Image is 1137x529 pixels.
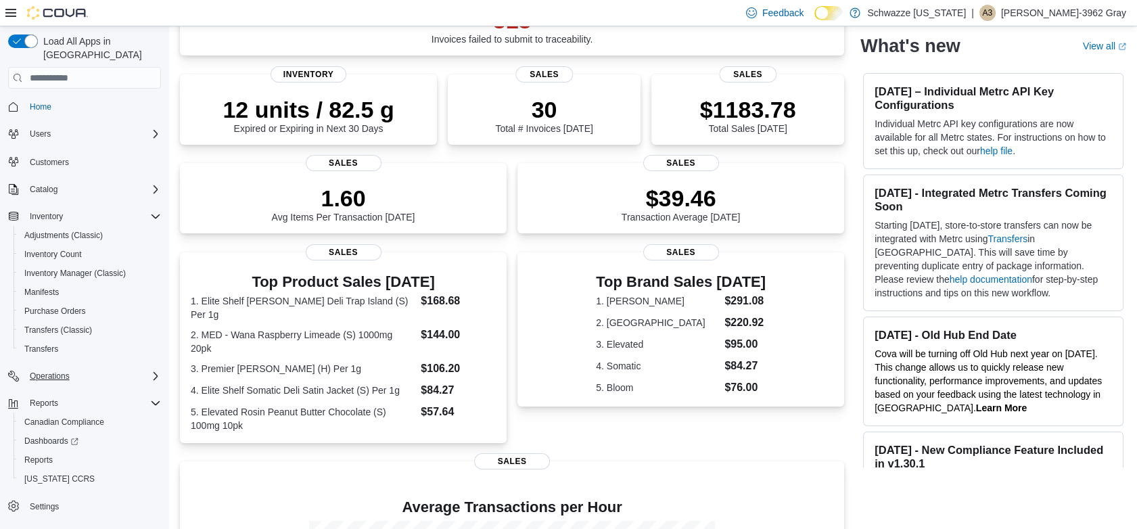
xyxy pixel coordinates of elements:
[24,455,53,465] span: Reports
[24,153,161,170] span: Customers
[875,443,1112,470] h3: [DATE] - New Compliance Feature Included in v1.30.1
[223,96,394,123] p: 12 units / 82.5 g
[421,293,496,309] dd: $168.68
[495,96,593,134] div: Total # Invoices [DATE]
[19,303,161,319] span: Purchase Orders
[3,497,166,516] button: Settings
[271,66,346,83] span: Inventory
[24,181,161,198] span: Catalog
[875,328,1112,342] h3: [DATE] - Old Hub End Date
[14,302,166,321] button: Purchase Orders
[24,395,64,411] button: Reports
[191,362,415,375] dt: 3. Premier [PERSON_NAME] (H) Per 1g
[24,126,56,142] button: Users
[38,34,161,62] span: Load All Apps in [GEOGRAPHIC_DATA]
[30,101,51,112] span: Home
[24,436,78,446] span: Dashboards
[19,265,131,281] a: Inventory Manager (Classic)
[875,85,1112,112] h3: [DATE] – Individual Metrc API Key Configurations
[19,414,110,430] a: Canadian Compliance
[421,382,496,398] dd: $84.27
[14,340,166,359] button: Transfers
[30,398,58,409] span: Reports
[596,274,766,290] h3: Top Brand Sales [DATE]
[19,471,100,487] a: [US_STATE] CCRS
[515,66,574,83] span: Sales
[24,208,161,225] span: Inventory
[27,6,88,20] img: Cova
[30,371,70,382] span: Operations
[306,155,381,171] span: Sales
[875,186,1112,213] h3: [DATE] - Integrated Metrc Transfers Coming Soon
[24,499,64,515] a: Settings
[24,368,75,384] button: Operations
[867,5,966,21] p: Schwazze [US_STATE]
[3,207,166,226] button: Inventory
[24,126,161,142] span: Users
[19,227,108,244] a: Adjustments (Classic)
[700,96,796,123] p: $1183.78
[24,306,86,317] span: Purchase Orders
[24,181,63,198] button: Catalog
[24,344,58,354] span: Transfers
[24,230,103,241] span: Adjustments (Classic)
[24,474,95,484] span: [US_STATE] CCRS
[495,96,593,123] p: 30
[3,152,166,171] button: Customers
[719,66,777,83] span: Sales
[14,469,166,488] button: [US_STATE] CCRS
[24,395,161,411] span: Reports
[979,5,996,21] div: Alfred-3962 Gray
[19,265,161,281] span: Inventory Manager (Classic)
[3,394,166,413] button: Reports
[191,384,415,397] dt: 4. Elite Shelf Somatic Deli Satin Jacket (S) Per 1g
[24,368,161,384] span: Operations
[596,294,719,308] dt: 1. [PERSON_NAME]
[622,185,741,212] p: $39.46
[724,293,766,309] dd: $291.08
[223,96,394,134] div: Expired or Expiring in Next 30 Days
[24,154,74,170] a: Customers
[971,5,974,21] p: |
[19,414,161,430] span: Canadian Compliance
[19,452,58,468] a: Reports
[860,35,960,57] h2: What's new
[643,244,719,260] span: Sales
[622,185,741,223] div: Transaction Average [DATE]
[724,336,766,352] dd: $95.00
[19,452,161,468] span: Reports
[724,358,766,374] dd: $84.27
[976,402,1027,413] a: Learn More
[14,226,166,245] button: Adjustments (Classic)
[19,322,97,338] a: Transfers (Classic)
[24,287,59,298] span: Manifests
[3,180,166,199] button: Catalog
[24,498,161,515] span: Settings
[24,98,161,115] span: Home
[14,413,166,432] button: Canadian Compliance
[3,367,166,386] button: Operations
[272,185,415,223] div: Avg Items Per Transaction [DATE]
[19,341,64,357] a: Transfers
[875,348,1102,413] span: Cova will be turning off Old Hub next year on [DATE]. This change allows us to quickly release ne...
[950,274,1032,285] a: help documentation
[191,499,833,515] h4: Average Transactions per Hour
[762,6,804,20] span: Feedback
[724,379,766,396] dd: $76.00
[24,99,57,115] a: Home
[19,471,161,487] span: Washington CCRS
[814,6,843,20] input: Dark Mode
[3,124,166,143] button: Users
[596,359,719,373] dt: 4. Somatic
[30,501,59,512] span: Settings
[724,315,766,331] dd: $220.92
[596,381,719,394] dt: 5. Bloom
[14,283,166,302] button: Manifests
[24,249,82,260] span: Inventory Count
[14,264,166,283] button: Inventory Manager (Classic)
[875,218,1112,300] p: Starting [DATE], store-to-store transfers can now be integrated with Metrc using in [GEOGRAPHIC_D...
[14,432,166,451] a: Dashboards
[3,97,166,116] button: Home
[30,184,57,195] span: Catalog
